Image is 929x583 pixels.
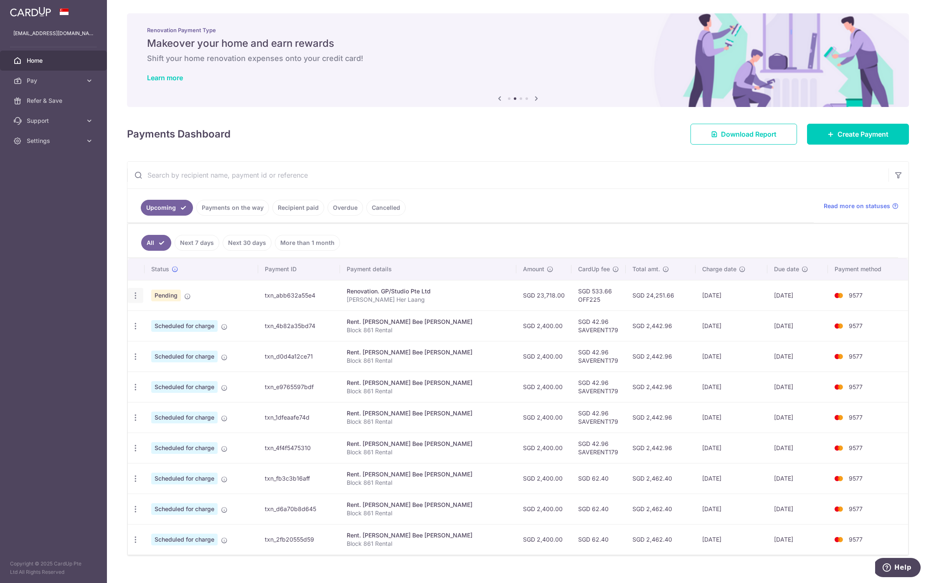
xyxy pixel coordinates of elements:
[347,440,510,448] div: Rent. [PERSON_NAME] Bee [PERSON_NAME]
[767,402,827,433] td: [DATE]
[767,524,827,555] td: [DATE]
[151,320,218,332] span: Scheduled for charge
[767,280,827,311] td: [DATE]
[272,200,324,216] a: Recipient paid
[151,503,218,515] span: Scheduled for charge
[695,402,767,433] td: [DATE]
[767,311,827,341] td: [DATE]
[347,479,510,487] p: Block 861 Rental
[151,351,218,362] span: Scheduled for charge
[849,322,863,329] span: 9577
[830,351,847,362] img: Bank Card
[151,442,218,454] span: Scheduled for charge
[347,409,510,418] div: Rent. [PERSON_NAME] Bee [PERSON_NAME]
[849,536,863,543] span: 9577
[347,501,510,509] div: Rent. [PERSON_NAME] Bee [PERSON_NAME]
[571,402,626,433] td: SGD 42.96 SAVERENT179
[258,494,340,524] td: txn_d6a70b8d645
[721,129,777,139] span: Download Report
[626,402,695,433] td: SGD 2,442.96
[147,53,889,64] h6: Shift your home renovation expenses onto your credit card!
[626,280,695,311] td: SGD 24,251.66
[516,433,571,463] td: SGD 2,400.00
[849,353,863,360] span: 9577
[516,494,571,524] td: SGD 2,400.00
[516,311,571,341] td: SGD 2,400.00
[690,124,797,145] a: Download Report
[523,265,544,273] span: Amount
[807,124,909,145] a: Create Payment
[258,463,340,494] td: txn_fb3c3b16aff
[774,265,799,273] span: Due date
[10,7,51,17] img: CardUp
[127,13,909,107] img: Renovation banner
[196,200,269,216] a: Payments on the way
[626,341,695,372] td: SGD 2,442.96
[767,433,827,463] td: [DATE]
[151,265,169,273] span: Status
[516,463,571,494] td: SGD 2,400.00
[27,137,82,145] span: Settings
[849,475,863,482] span: 9577
[147,27,889,33] p: Renovation Payment Type
[13,29,94,38] p: [EMAIL_ADDRESS][DOMAIN_NAME]
[571,463,626,494] td: SGD 62.40
[258,524,340,555] td: txn_2fb20555d59
[849,505,863,512] span: 9577
[151,290,181,301] span: Pending
[571,433,626,463] td: SGD 42.96 SAVERENT179
[347,540,510,548] p: Block 861 Rental
[347,318,510,326] div: Rent. [PERSON_NAME] Bee [PERSON_NAME]
[695,524,767,555] td: [DATE]
[258,258,340,280] th: Payment ID
[175,235,219,251] a: Next 7 days
[849,292,863,299] span: 9577
[767,372,827,402] td: [DATE]
[767,494,827,524] td: [DATE]
[626,372,695,402] td: SGD 2,442.96
[347,379,510,387] div: Rent. [PERSON_NAME] Bee [PERSON_NAME]
[830,290,847,300] img: Bank Card
[830,504,847,514] img: Bank Card
[571,372,626,402] td: SGD 42.96 SAVERENT179
[27,56,82,65] span: Home
[151,412,218,423] span: Scheduled for charge
[27,97,82,105] span: Refer & Save
[830,535,847,545] img: Bank Card
[767,463,827,494] td: [DATE]
[141,200,193,216] a: Upcoming
[702,265,736,273] span: Charge date
[275,235,340,251] a: More than 1 month
[151,473,218,484] span: Scheduled for charge
[347,470,510,479] div: Rent. [PERSON_NAME] Bee [PERSON_NAME]
[830,321,847,331] img: Bank Card
[849,414,863,421] span: 9577
[695,433,767,463] td: [DATE]
[340,258,516,280] th: Payment details
[258,402,340,433] td: txn_1dfeaafe74d
[626,433,695,463] td: SGD 2,442.96
[366,200,406,216] a: Cancelled
[695,372,767,402] td: [DATE]
[151,381,218,393] span: Scheduled for charge
[830,412,847,423] img: Bank Card
[695,311,767,341] td: [DATE]
[516,372,571,402] td: SGD 2,400.00
[695,494,767,524] td: [DATE]
[151,534,218,545] span: Scheduled for charge
[147,37,889,50] h5: Makeover your home and earn rewards
[516,524,571,555] td: SGD 2,400.00
[695,341,767,372] td: [DATE]
[147,74,183,82] a: Learn more
[258,280,340,311] td: txn_abb632a55e4
[824,202,890,210] span: Read more on statuses
[258,311,340,341] td: txn_4b82a35bd74
[347,295,510,304] p: [PERSON_NAME] Her Laang
[571,524,626,555] td: SGD 62.40
[258,372,340,402] td: txn_e9765597bdf
[830,382,847,392] img: Bank Card
[571,280,626,311] td: SGD 533.66 OFF225
[828,258,908,280] th: Payment method
[127,127,231,142] h4: Payments Dashboard
[347,326,510,334] p: Block 861 Rental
